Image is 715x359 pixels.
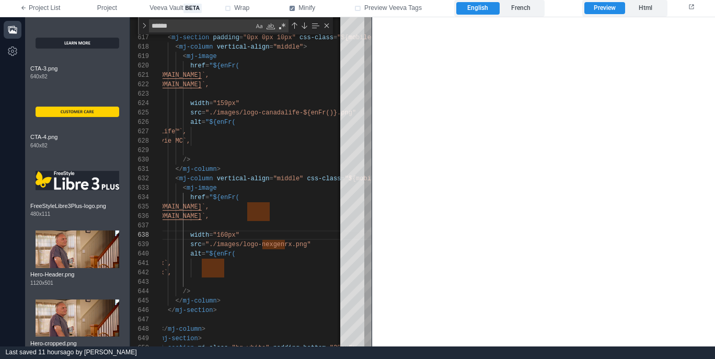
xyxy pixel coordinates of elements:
[130,80,149,89] div: 622
[130,334,149,343] div: 649
[97,4,117,13] span: Project
[202,81,209,88] span: `,
[130,277,149,287] div: 643
[198,344,228,352] span: mj-class
[175,307,213,314] span: mj-section
[254,21,264,31] div: Match Case (⌥⌘C)
[130,221,149,230] div: 637
[175,166,182,173] span: </
[30,210,50,218] span: 480 x 111
[183,53,187,60] span: <
[175,297,182,305] span: </
[168,34,171,41] span: <
[130,202,149,212] div: 635
[130,155,149,165] div: 630
[156,344,194,352] span: mj-section
[160,326,168,333] span: </
[30,142,48,149] span: 640 x 82
[30,133,124,142] span: CTA-4.png
[160,335,198,342] span: mj-section
[273,344,326,352] span: padding-bottom
[130,136,149,146] div: 628
[130,61,149,71] div: 620
[273,43,304,51] span: "middle"
[205,250,236,258] span: "${enFr(
[228,344,232,352] span: =
[202,213,209,220] span: `,
[130,315,149,325] div: 647
[303,43,307,51] span: >
[134,213,202,220] span: [URL][DOMAIN_NAME]
[130,118,149,127] div: 626
[30,64,124,73] span: CTA-3.png
[130,174,149,183] div: 632
[333,34,337,41] span: =
[30,270,124,279] span: Hero-Header.png
[130,108,149,118] div: 625
[130,325,149,334] div: 648
[307,175,341,182] span: css-class
[130,99,149,108] div: 624
[202,203,209,211] span: `,
[322,21,331,30] div: Close (Escape)
[209,194,239,201] span: "${enFr(
[309,20,321,31] div: Find in Selection (⌥⌘L)
[209,231,213,239] span: =
[130,343,149,353] div: 650
[372,17,715,346] iframe: preview
[205,241,311,248] span: "./images/logo-nexgenrx.png"
[217,297,221,305] span: >
[584,2,625,15] label: Preview
[290,21,298,30] div: Previous Match (⇧Enter)
[190,194,205,201] span: href
[130,193,149,202] div: 634
[130,165,149,174] div: 631
[140,17,149,34] div: Toggle Replace
[269,43,273,51] span: =
[134,81,202,88] span: [URL][DOMAIN_NAME]
[171,34,209,41] span: mj-section
[625,2,665,15] label: Html
[209,100,213,107] span: =
[130,146,149,155] div: 629
[198,335,202,342] span: >
[213,231,239,239] span: "160px"
[183,166,217,173] span: mj-column
[168,326,202,333] span: mj-column
[269,175,273,182] span: =
[234,4,249,13] span: Wrap
[277,21,287,31] div: Use Regular Expression (⌥⌘R)
[168,307,175,314] span: </
[130,287,149,296] div: 644
[205,109,356,117] span: "./images/logo-canadalife-${enFr()}.png"
[364,4,422,13] span: Preview Veeva Tags
[202,109,205,117] span: =
[130,52,149,61] div: 619
[202,326,205,333] span: >
[298,4,315,13] span: Minify
[190,62,205,70] span: href
[190,241,202,248] span: src
[205,194,209,201] span: =
[202,241,205,248] span: =
[500,2,543,15] label: French
[175,43,179,51] span: <
[187,53,217,60] span: mj-image
[30,202,124,211] span: FreeStyleLibre3Plus-logo.png
[217,166,221,173] span: >
[190,231,209,239] span: width
[205,119,236,126] span: "${enFr(
[213,307,216,314] span: >
[30,339,124,348] span: Hero-cropped.png
[149,20,253,32] textarea: Find
[205,62,209,70] span: =
[239,34,243,41] span: =
[202,250,205,258] span: =
[183,184,187,192] span: <
[30,279,53,287] span: 1120 x 501
[202,72,209,79] span: `,
[183,288,190,295] span: />
[190,250,202,258] span: alt
[30,73,48,80] span: 640 x 82
[300,21,308,30] div: Next Match (Enter)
